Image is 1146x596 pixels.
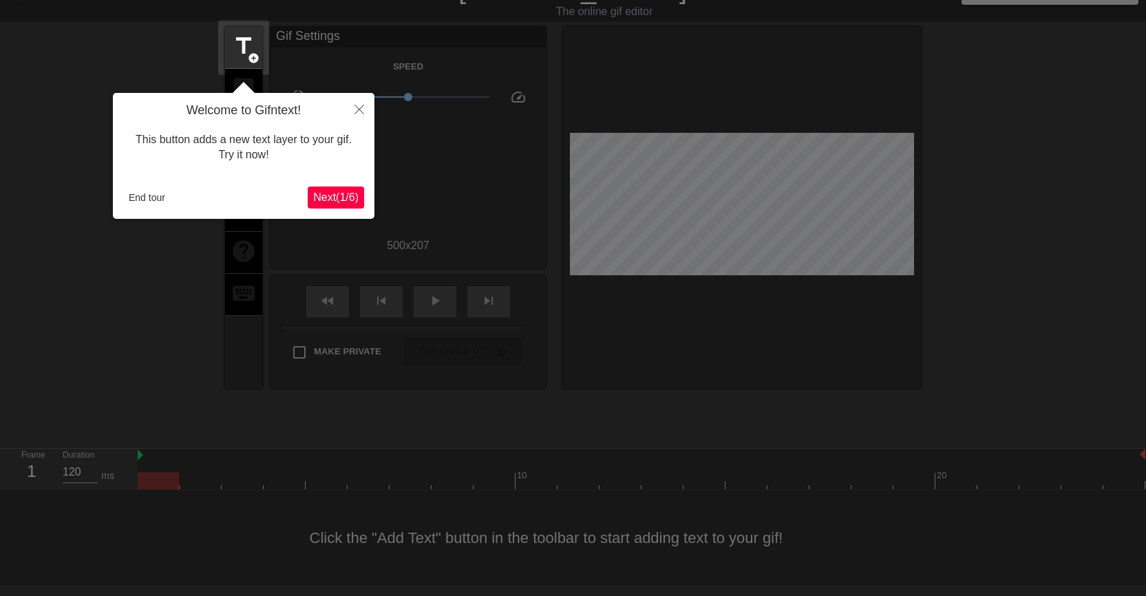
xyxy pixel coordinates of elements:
button: End tour [123,187,171,208]
span: Next ( 1 / 6 ) [313,191,359,203]
div: This button adds a new text layer to your gif. Try it now! [123,118,364,177]
button: Next [308,187,364,209]
button: Close [344,93,374,125]
h4: Welcome to Gifntext! [123,103,364,118]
